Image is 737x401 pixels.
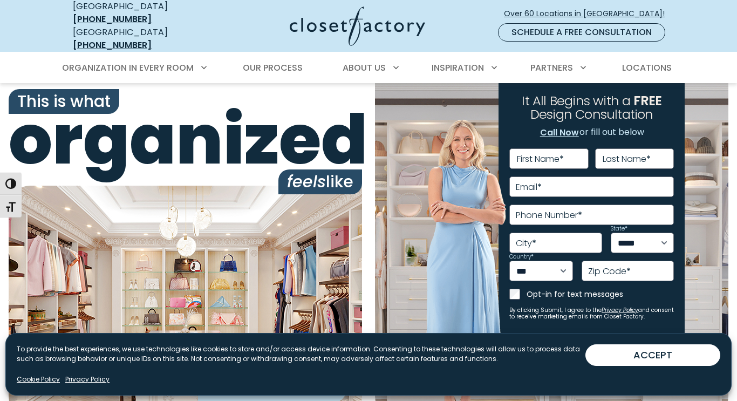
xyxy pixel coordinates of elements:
[633,92,661,110] span: FREE
[73,13,152,25] a: [PHONE_NUMBER]
[287,170,326,193] i: feels
[65,375,110,384] a: Privacy Policy
[243,62,303,74] span: Our Process
[17,344,585,364] p: To provide the best experiences, we use technologies like cookies to store and/or access device i...
[290,6,425,46] img: Closet Factory Logo
[588,267,631,276] label: Zip Code
[517,155,564,164] label: First Name
[343,62,386,74] span: About Us
[540,126,579,140] a: Call Now
[602,306,638,314] a: Privacy Policy
[432,62,484,74] span: Inspiration
[498,23,665,42] a: Schedule a Free Consultation
[73,39,152,51] a: [PHONE_NUMBER]
[527,289,674,300] label: Opt-in for text messages
[611,226,627,232] label: State
[603,155,651,164] label: Last Name
[516,183,542,192] label: Email
[9,89,119,114] span: This is what
[622,62,672,74] span: Locations
[516,211,582,220] label: Phone Number
[503,4,674,23] a: Over 60 Locations in [GEOGRAPHIC_DATA]!
[530,62,573,74] span: Partners
[585,344,720,366] button: ACCEPT
[62,62,194,74] span: Organization in Every Room
[509,254,534,260] label: Country
[530,106,653,124] span: Design Consultation
[516,239,536,248] label: City
[9,105,362,174] span: organized
[17,375,60,384] a: Cookie Policy
[522,92,630,110] span: It All Begins with a
[504,8,673,19] span: Over 60 Locations in [GEOGRAPHIC_DATA]!
[540,126,644,140] p: or fill out below
[73,26,205,52] div: [GEOGRAPHIC_DATA]
[278,169,362,194] span: like
[54,53,683,83] nav: Primary Menu
[509,307,674,320] small: By clicking Submit, I agree to the and consent to receive marketing emails from Closet Factory.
